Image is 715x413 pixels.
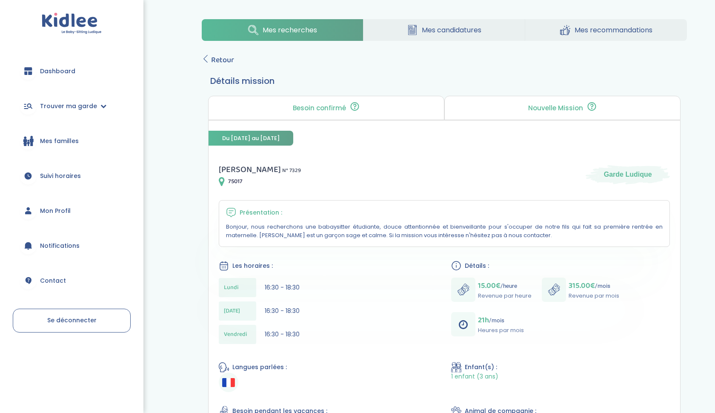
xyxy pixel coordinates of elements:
[13,161,131,191] a: Suivi horaires
[451,373,498,381] span: 1 enfant (3 ans)
[222,378,235,387] img: Français
[478,280,500,292] span: 15.00€
[202,54,234,66] a: Retour
[42,13,102,34] img: logo.svg
[478,292,532,300] p: Revenue par heure
[478,314,524,326] p: /mois
[569,292,619,300] p: Revenue par mois
[240,208,282,217] span: Présentation :
[478,280,532,292] p: /heure
[13,195,131,226] a: Mon Profil
[224,307,240,315] span: [DATE]
[604,170,652,179] span: Garde Ludique
[422,25,481,35] span: Mes candidatures
[40,67,75,76] span: Dashboard
[40,276,66,285] span: Contact
[211,54,234,66] span: Retour
[228,177,243,186] span: 75017
[13,56,131,86] a: Dashboard
[13,230,131,261] a: Notifications
[226,223,663,240] p: Bonjour, nous recherchons une babaysitter étudiante, douce attentionnée et bienveillante pour s'o...
[478,314,489,326] span: 21h
[40,137,79,146] span: Mes familles
[209,131,293,146] span: Du [DATE] au [DATE]
[465,363,497,372] span: Enfant(s) :
[13,265,131,296] a: Contact
[232,363,287,372] span: Langues parlées :
[265,330,300,338] span: 16:30 - 18:30
[13,91,131,121] a: Trouver ma garde
[40,206,71,215] span: Mon Profil
[232,261,273,270] span: Les horaires :
[478,326,524,335] p: Heures par mois
[569,280,595,292] span: 315.00€
[569,280,619,292] p: /mois
[293,105,346,112] p: Besoin confirmé
[219,163,281,176] span: [PERSON_NAME]
[263,25,317,35] span: Mes recherches
[575,25,652,35] span: Mes recommandations
[224,330,247,339] span: Vendredi
[40,172,81,181] span: Suivi horaires
[465,261,489,270] span: Détails :
[363,19,525,41] a: Mes candidatures
[47,316,97,324] span: Se déconnecter
[282,166,301,175] span: N° 7329
[13,309,131,333] a: Se déconnecter
[40,102,97,111] span: Trouver ma garde
[528,105,583,112] p: Nouvelle Mission
[224,283,239,292] span: Lundi
[202,19,363,41] a: Mes recherches
[13,126,131,156] a: Mes familles
[265,307,300,315] span: 16:30 - 18:30
[210,75,678,87] h3: Détails mission
[40,241,80,250] span: Notifications
[265,283,300,292] span: 16:30 - 18:30
[525,19,687,41] a: Mes recommandations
